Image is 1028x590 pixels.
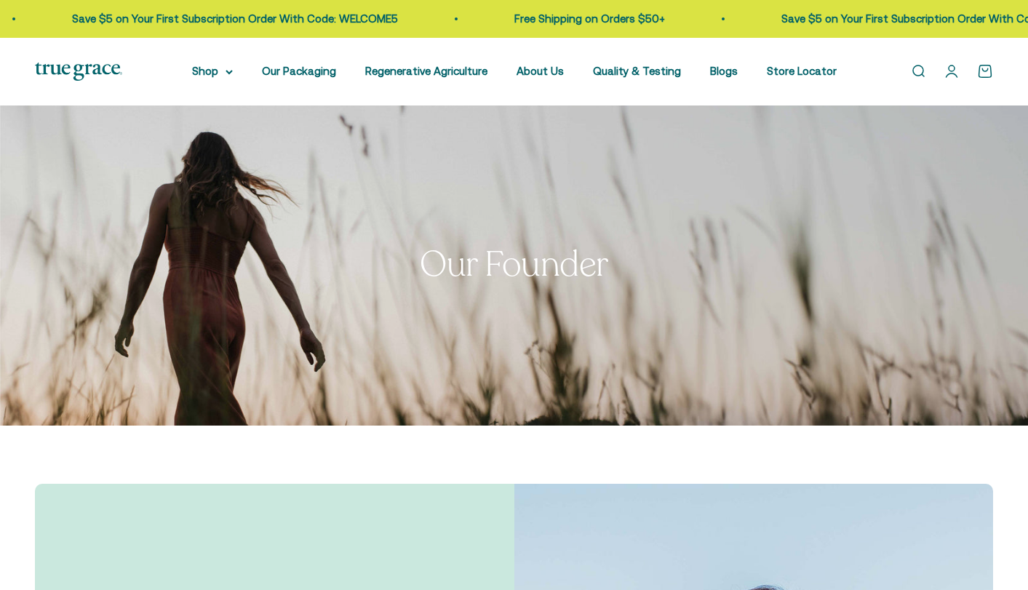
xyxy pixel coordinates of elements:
[710,65,738,77] a: Blogs
[365,65,487,77] a: Regenerative Agriculture
[767,65,837,77] a: Store Locator
[262,65,336,77] a: Our Packaging
[517,65,564,77] a: About Us
[420,241,608,288] split-lines: Our Founder
[192,63,233,80] summary: Shop
[593,65,681,77] a: Quality & Testing
[495,12,646,25] a: Free Shipping on Orders $50+
[53,10,379,28] p: Save $5 on Your First Subscription Order With Code: WELCOME5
